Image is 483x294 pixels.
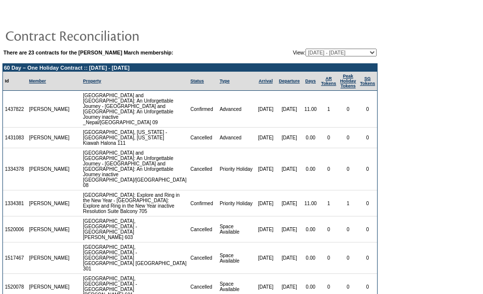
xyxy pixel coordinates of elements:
td: 0 [338,128,358,148]
td: [GEOGRAPHIC_DATA] and [GEOGRAPHIC_DATA]: An Unforgettable Journey - [GEOGRAPHIC_DATA] and [GEOGRA... [81,91,188,128]
td: [DATE] [255,148,277,190]
td: Priority Holiday [218,148,255,190]
a: Status [190,79,204,83]
td: 60 Day – One Holiday Contract :: [DATE] - [DATE] [3,64,377,72]
td: [GEOGRAPHIC_DATA], [GEOGRAPHIC_DATA] - [GEOGRAPHIC_DATA] [PERSON_NAME] 603 [81,216,188,242]
td: 1334378 [3,148,27,190]
td: [DATE] [277,216,302,242]
td: 0.00 [302,128,319,148]
td: 1431083 [3,128,27,148]
td: Cancelled [188,242,218,274]
td: 0 [338,242,358,274]
a: Type [220,79,229,83]
td: 1520006 [3,216,27,242]
a: Property [83,79,101,83]
b: There are 23 contracts for the [PERSON_NAME] March membership: [3,50,173,55]
td: 0 [358,190,377,216]
td: 11.00 [302,190,319,216]
td: 0 [358,216,377,242]
td: [PERSON_NAME] [27,216,72,242]
a: Arrival [259,79,273,83]
td: 0 [319,128,338,148]
td: [PERSON_NAME] [27,242,72,274]
td: 1 [338,190,358,216]
td: Cancelled [188,128,218,148]
td: [DATE] [277,190,302,216]
img: pgTtlContractReconciliation.gif [5,26,201,45]
a: Days [305,79,316,83]
td: 0 [338,91,358,128]
td: [DATE] [255,216,277,242]
a: Peak HolidayTokens [340,74,356,88]
td: [PERSON_NAME] [27,91,72,128]
a: Member [29,79,46,83]
td: [GEOGRAPHIC_DATA] and [GEOGRAPHIC_DATA]: An Unforgettable Journey - [GEOGRAPHIC_DATA] and [GEOGRA... [81,148,188,190]
td: Space Available [218,216,255,242]
td: Advanced [218,91,255,128]
td: [PERSON_NAME] [27,148,72,190]
td: 0 [319,216,338,242]
td: Cancelled [188,216,218,242]
a: ARTokens [321,76,336,86]
td: Confirmed [188,91,218,128]
td: 0 [358,91,377,128]
td: [DATE] [277,242,302,274]
td: Confirmed [188,190,218,216]
td: [DATE] [277,128,302,148]
td: 1334381 [3,190,27,216]
td: [GEOGRAPHIC_DATA], [GEOGRAPHIC_DATA] - [GEOGRAPHIC_DATA] [GEOGRAPHIC_DATA] [GEOGRAPHIC_DATA] 301 [81,242,188,274]
td: 0 [319,148,338,190]
td: 0 [338,216,358,242]
td: [DATE] [255,128,277,148]
a: SGTokens [360,76,375,86]
td: 0.00 [302,148,319,190]
td: Id [3,72,27,91]
a: Departure [279,79,300,83]
td: 11.00 [302,91,319,128]
td: 0 [319,242,338,274]
td: [DATE] [277,91,302,128]
td: 1437822 [3,91,27,128]
td: [GEOGRAPHIC_DATA]: Explore and Ring in the New Year - [GEOGRAPHIC_DATA]: Explore and Ring in the ... [81,190,188,216]
td: 1517467 [3,242,27,274]
td: 0 [358,242,377,274]
td: 0 [358,128,377,148]
td: Advanced [218,128,255,148]
td: Cancelled [188,148,218,190]
td: 0 [358,148,377,190]
td: Space Available [218,242,255,274]
td: 1 [319,190,338,216]
td: [DATE] [255,190,277,216]
td: [DATE] [255,242,277,274]
td: View: [254,49,377,56]
td: Priority Holiday [218,190,255,216]
td: 0.00 [302,242,319,274]
td: [DATE] [255,91,277,128]
td: [GEOGRAPHIC_DATA], [US_STATE] - [GEOGRAPHIC_DATA], [US_STATE] Kiawah Halona 111 [81,128,188,148]
td: [DATE] [277,148,302,190]
td: 1 [319,91,338,128]
td: [PERSON_NAME] [27,190,72,216]
td: 0 [338,148,358,190]
td: 0.00 [302,216,319,242]
td: [PERSON_NAME] [27,128,72,148]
